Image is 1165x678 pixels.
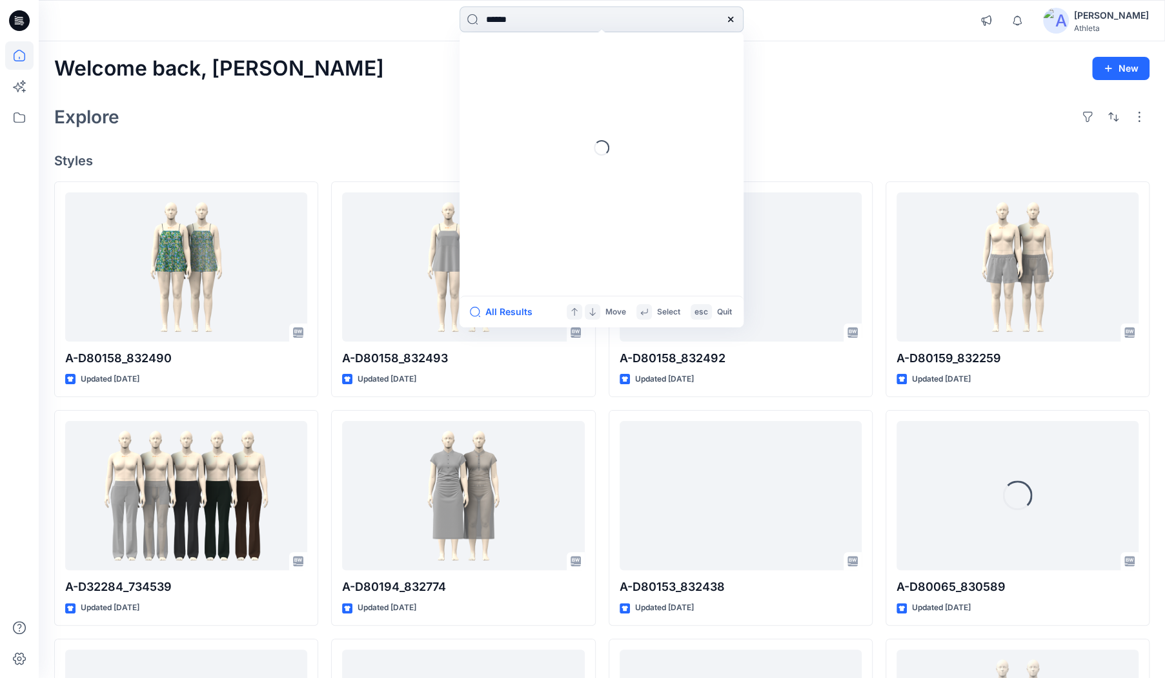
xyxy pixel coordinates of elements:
h4: Styles [54,153,1150,169]
a: A-D80158_832490 [65,192,307,342]
a: A-D32284_734539 [65,421,307,571]
p: Updated [DATE] [912,601,971,615]
p: esc [694,305,708,319]
a: A-D80194_832774 [342,421,584,571]
button: New [1092,57,1150,80]
h2: Explore [54,107,119,127]
p: A-D80153_832438 [620,578,862,596]
p: Select [657,305,680,319]
p: Updated [DATE] [912,373,971,386]
p: Updated [DATE] [81,373,139,386]
p: A-D80194_832774 [342,578,584,596]
div: [PERSON_NAME] [1074,8,1149,23]
p: A-D32284_734539 [65,578,307,596]
button: All Results [470,304,541,320]
p: A-D80158_832490 [65,349,307,367]
img: avatar [1043,8,1069,34]
div: Athleta [1074,23,1149,33]
p: Updated [DATE] [358,601,416,615]
p: A-D80065_830589 [897,578,1139,596]
p: A-D80159_832259 [897,349,1139,367]
p: A-D80158_832493 [342,349,584,367]
h2: Welcome back, [PERSON_NAME] [54,57,384,81]
p: Move [605,305,626,319]
p: Updated [DATE] [358,373,416,386]
p: Updated [DATE] [635,601,694,615]
p: Quit [717,305,732,319]
p: Updated [DATE] [81,601,139,615]
a: A-D80159_832259 [897,192,1139,342]
p: A-D80158_832492 [620,349,862,367]
p: Updated [DATE] [635,373,694,386]
a: A-D80158_832493 [342,192,584,342]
